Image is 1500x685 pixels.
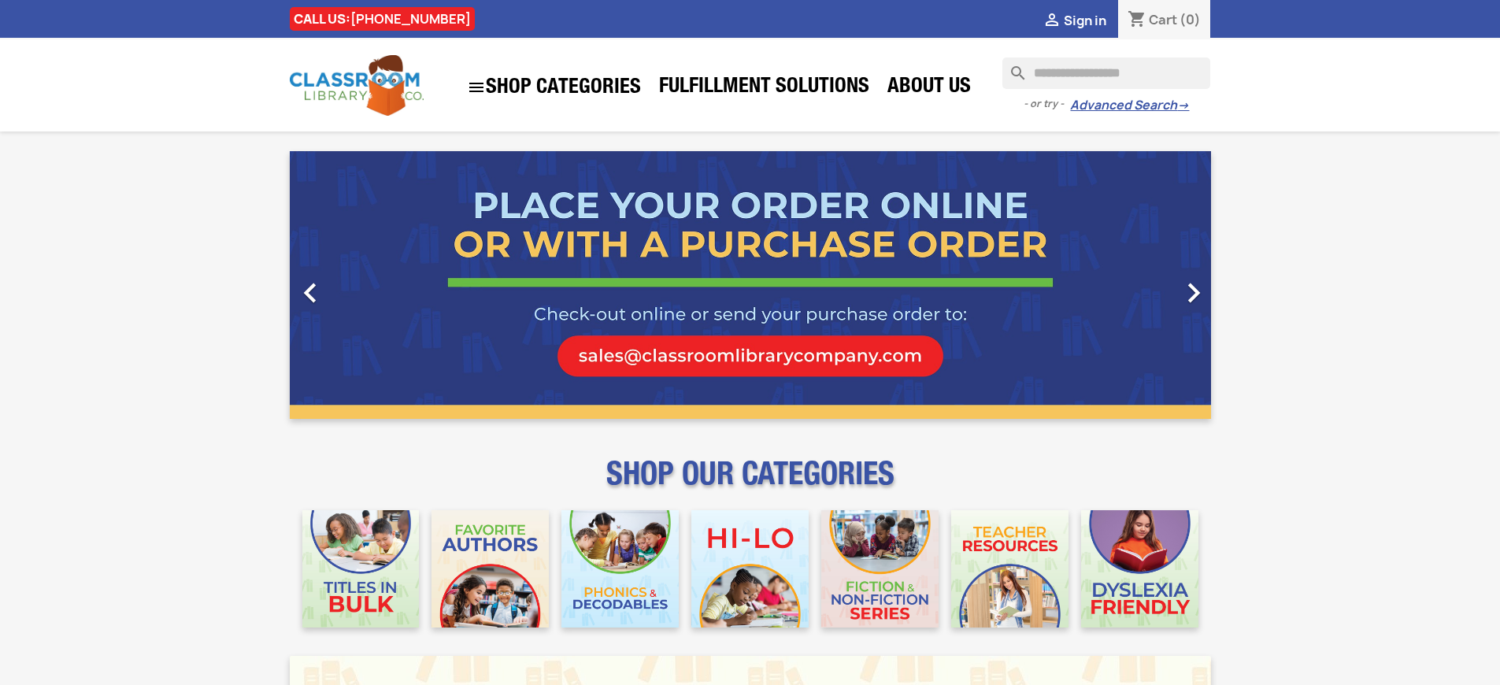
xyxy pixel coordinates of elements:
img: CLC_Favorite_Authors_Mobile.jpg [431,510,549,628]
a: Previous [290,151,428,419]
ul: Carousel container [290,151,1211,419]
i:  [467,78,486,97]
a: Next [1072,151,1211,419]
img: Classroom Library Company [290,55,424,116]
span: → [1177,98,1189,113]
input: Search [1002,57,1210,89]
img: CLC_Teacher_Resources_Mobile.jpg [951,510,1069,628]
a: SHOP CATEGORIES [459,70,649,105]
i:  [1174,273,1213,313]
a: Advanced Search→ [1070,98,1189,113]
img: CLC_Fiction_Nonfiction_Mobile.jpg [821,510,939,628]
i: shopping_cart [1128,11,1146,30]
a: Fulfillment Solutions [651,72,877,104]
img: CLC_Dyslexia_Mobile.jpg [1081,510,1198,628]
img: CLC_Bulk_Mobile.jpg [302,510,420,628]
img: CLC_Phonics_And_Decodables_Mobile.jpg [561,510,679,628]
a: [PHONE_NUMBER] [350,10,471,28]
i: search [1002,57,1021,76]
i:  [1043,12,1061,31]
span: (0) [1180,11,1201,28]
span: Cart [1149,11,1177,28]
a:  Sign in [1043,12,1106,29]
div: CALL US: [290,7,475,31]
a: About Us [880,72,979,104]
img: CLC_HiLo_Mobile.jpg [691,510,809,628]
span: Sign in [1064,12,1106,29]
i:  [291,273,330,313]
span: - or try - [1024,96,1070,112]
p: SHOP OUR CATEGORIES [290,469,1211,498]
